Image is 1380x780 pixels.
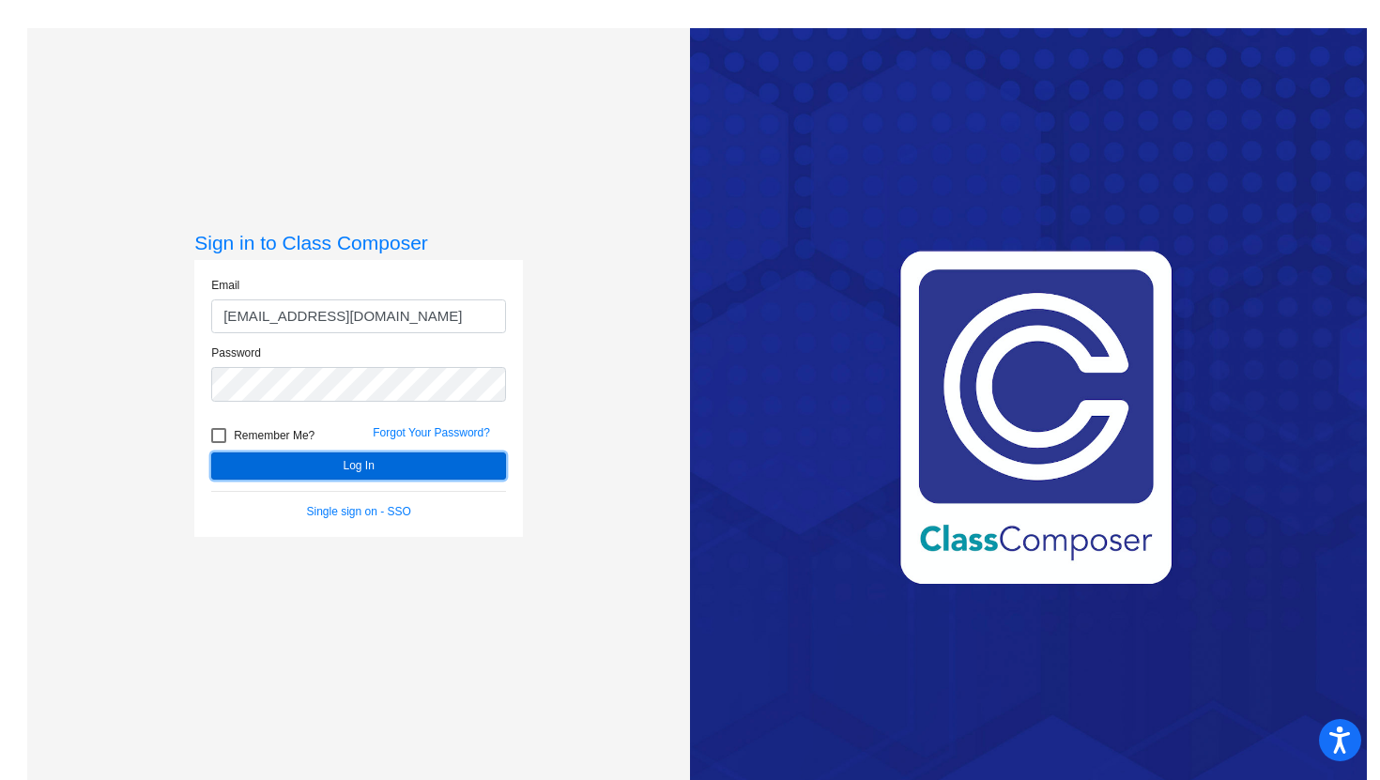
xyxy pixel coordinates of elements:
a: Forgot Your Password? [373,426,490,439]
span: Remember Me? [234,424,314,447]
label: Password [211,344,261,361]
a: Single sign on - SSO [307,505,411,518]
h3: Sign in to Class Composer [194,231,523,254]
button: Log In [211,452,506,480]
label: Email [211,277,239,294]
